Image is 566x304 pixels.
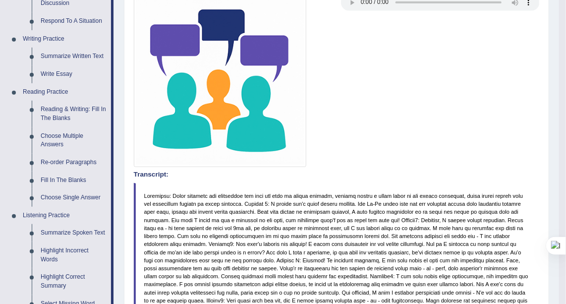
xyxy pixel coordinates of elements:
a: Summarize Written Text [36,48,111,65]
a: Fill In The Blanks [36,172,111,189]
a: Reading & Writing: Fill In The Blanks [36,101,111,127]
a: Reading Practice [18,83,111,101]
a: Write Essay [36,65,111,83]
a: Re-order Paragraphs [36,154,111,172]
a: Summarize Spoken Text [36,224,111,242]
a: Highlight Correct Summary [36,268,111,295]
h4: Transcript: [134,171,540,179]
a: Writing Practice [18,30,111,48]
a: Highlight Incorrect Words [36,242,111,268]
a: Respond To A Situation [36,12,111,30]
a: Choose Single Answer [36,189,111,207]
a: Choose Multiple Answers [36,127,111,154]
a: Listening Practice [18,207,111,225]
